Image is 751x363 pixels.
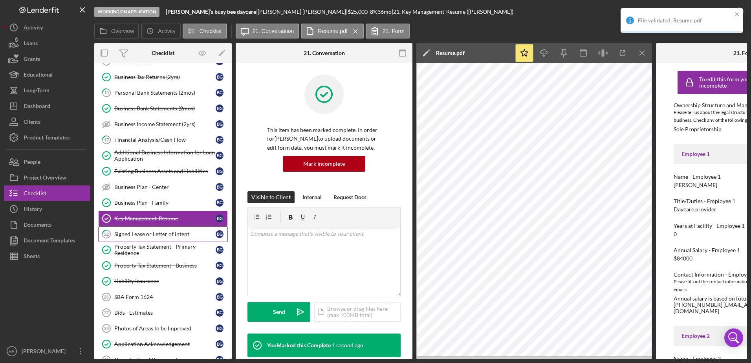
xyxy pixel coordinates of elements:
[216,214,223,222] div: B G
[114,325,216,332] div: Photos of Areas to be Improved
[4,233,90,248] button: Document Templates
[4,201,90,217] button: History
[114,278,216,284] div: Liability Insurance
[104,295,109,299] tspan: 26
[4,35,90,51] button: Loans
[24,154,40,172] div: People
[333,191,366,203] div: Request Docs
[216,183,223,191] div: B G
[98,321,228,336] a: 28Photos of Areas to be ImprovedBG
[267,342,331,348] div: You Marked this Complete
[216,73,223,81] div: B G
[4,185,90,201] button: Checklist
[98,101,228,116] a: Business Bank Statements (2mos)BG
[216,340,223,348] div: B G
[638,17,732,24] div: File validated: Resume.pdf
[141,24,180,38] button: Activity
[4,82,90,98] button: Long-Term
[377,9,392,15] div: 36 mo
[114,121,216,127] div: Business Income Statement (2yrs)
[302,191,322,203] div: Internal
[251,191,291,203] div: Visible to Client
[114,294,216,300] div: SBA Form 1624
[318,28,347,34] label: Resume.pdf
[98,289,228,305] a: 26SBA Form 1624BG
[98,148,228,163] a: Additional Business Information for Loan ApplicationBG
[98,116,228,132] a: Business Income Statement (2yrs)BG
[216,136,223,144] div: B G
[4,248,90,264] button: Sheets
[216,293,223,301] div: B G
[24,98,50,116] div: Dashboard
[4,217,90,233] button: Documents
[98,226,228,242] a: 22Signed Lease or Letter of intentBG
[674,255,692,262] div: $84000
[20,343,71,361] div: [PERSON_NAME]
[98,258,228,273] a: Property Tax Statement - BusinessBG
[104,59,109,64] tspan: 13
[114,310,216,316] div: Bids - Estimates
[98,85,228,101] a: 15Personal Bank Statements (2mos)BG
[24,217,51,235] div: Documents
[216,120,223,128] div: B G
[370,9,377,15] div: 8 %
[273,302,285,322] div: Send
[98,305,228,321] a: 27Bids - EstimatesBG
[98,273,228,289] a: Liability InsuranceBG
[216,89,223,97] div: B G
[216,104,223,112] div: B G
[4,20,90,35] button: Activity
[94,24,139,38] button: Overview
[304,50,345,56] div: 21. Conversation
[348,8,368,15] span: $25,000
[98,179,228,195] a: Business Plan - CenterBG
[4,343,90,359] button: HR[PERSON_NAME]
[303,156,345,172] div: Mark Incomplete
[4,114,90,130] button: Clients
[674,126,722,132] div: Sole Proprietorship
[4,154,90,170] a: People
[4,67,90,82] button: Educational
[114,357,216,363] div: Organizational Documents
[114,90,216,96] div: Personal Bank Statements (2mos)
[4,170,90,185] button: Project Overview
[104,357,109,362] tspan: 30
[216,277,223,285] div: B G
[4,130,90,145] a: Product Templates
[98,242,228,258] a: Property Tax Statement - Primary ResidenceBG
[267,126,381,152] p: This item has been marked complete. In order for [PERSON_NAME] to upload documents or edit form d...
[674,231,677,237] div: 0
[24,51,40,69] div: Grants
[299,191,326,203] button: Internal
[366,24,410,38] button: 21. Form
[166,9,258,15] div: |
[4,98,90,114] button: Dashboard
[114,215,216,222] div: Key Management-Resume
[24,35,38,53] div: Loans
[332,342,363,348] time: 2025-09-03 13:31
[94,7,159,17] div: Working on Application
[98,132,228,148] a: 17Financial Analysis/Cash FlowBG
[152,50,174,56] div: Checklist
[216,246,223,254] div: B G
[24,114,40,132] div: Clients
[183,24,227,38] button: Checklist
[4,51,90,67] button: Grants
[24,233,75,250] div: Document Templates
[216,309,223,317] div: B G
[698,4,747,20] button: Complete
[104,310,109,315] tspan: 27
[98,211,228,226] a: Key Management-ResumeBG
[436,50,465,56] div: Resume.pdf
[114,244,216,256] div: Property Tax Statement - Primary Residence
[706,4,729,20] div: Complete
